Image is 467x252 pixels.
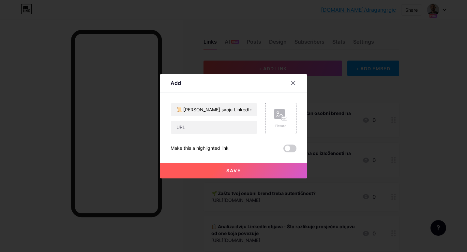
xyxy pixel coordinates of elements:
[274,123,287,128] div: Picture
[171,79,181,87] div: Add
[171,103,257,116] input: Title
[171,145,229,152] div: Make this a highlighted link
[160,163,307,178] button: Save
[171,121,257,134] input: URL
[226,168,241,173] span: Save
